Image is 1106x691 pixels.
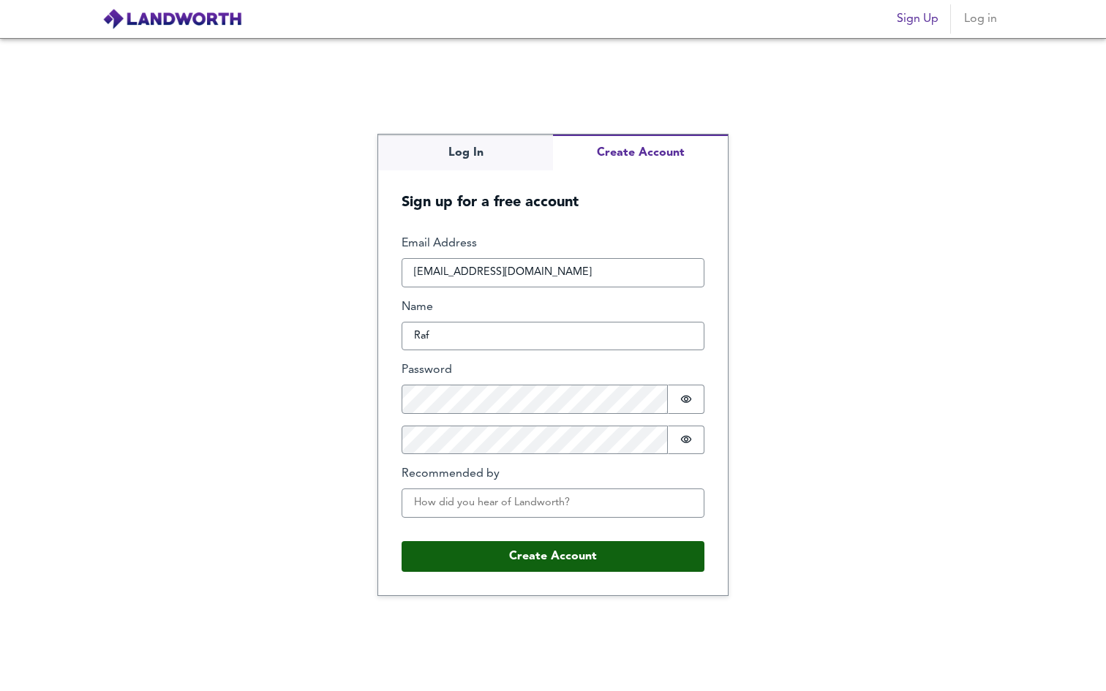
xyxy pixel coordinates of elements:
[402,466,704,483] label: Recommended by
[957,4,1004,34] button: Log in
[553,135,728,170] button: Create Account
[402,488,704,518] input: How did you hear of Landworth?
[402,322,704,351] input: What should we call you?
[402,362,704,379] label: Password
[668,426,704,455] button: Show password
[668,385,704,414] button: Show password
[402,299,704,316] label: Name
[402,541,704,572] button: Create Account
[963,9,998,29] span: Log in
[897,9,938,29] span: Sign Up
[891,4,944,34] button: Sign Up
[402,258,704,287] input: How can we reach you?
[102,8,242,30] img: logo
[378,135,553,170] button: Log In
[402,235,704,252] label: Email Address
[378,170,728,212] h5: Sign up for a free account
